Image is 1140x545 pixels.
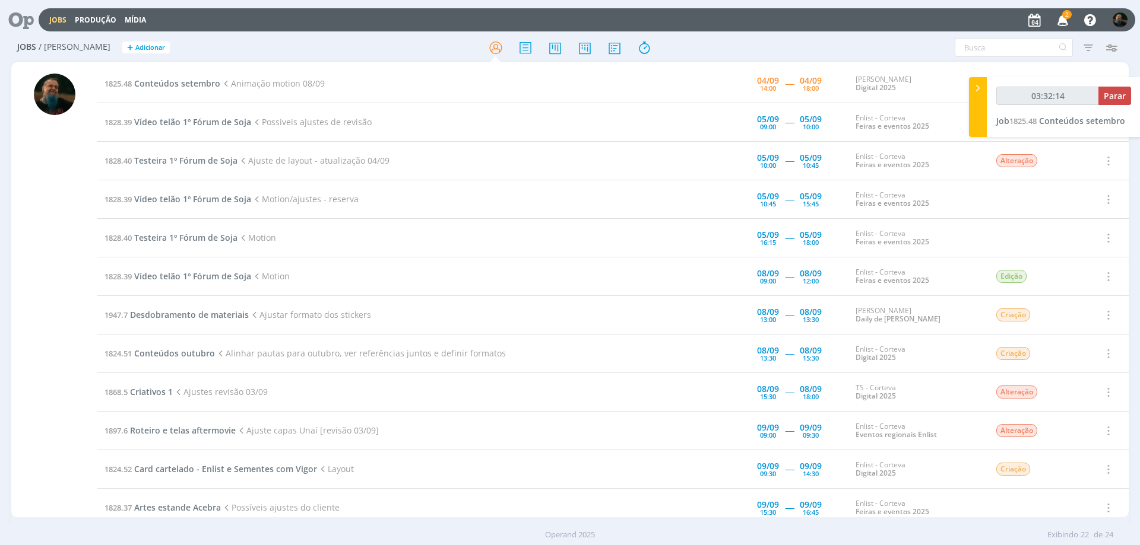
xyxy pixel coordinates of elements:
img: M [1113,12,1128,27]
span: 22 [1081,529,1089,541]
span: ----- [785,193,794,205]
a: 1824.52Card cartelado - Enlist e Sementes com Vigor [104,463,317,474]
div: 05/09 [800,154,822,162]
span: Testeira 1º Fórum de Soja [134,155,237,166]
a: Jobs [49,15,66,25]
span: Ajustar formato dos stickers [249,309,371,320]
div: 08/09 [757,385,779,393]
button: Produção [71,15,120,25]
div: 08/09 [800,308,822,316]
a: Digital 2025 [856,82,896,93]
div: Enlist - Corteva [856,499,978,517]
span: 1868.5 [104,387,128,397]
span: Artes estande Acebra [134,502,221,513]
div: 09:00 [760,432,776,438]
a: Eventos regionais Enlist [856,429,937,439]
div: 05/09 [800,231,822,239]
a: 1828.37Artes estande Acebra [104,502,221,513]
div: 18:00 [803,85,819,91]
div: Enlist - Corteva [856,345,978,362]
span: 1824.51 [104,348,132,359]
div: 14:00 [760,85,776,91]
div: Enlist - Corteva [856,230,978,247]
span: ----- [785,348,794,359]
a: 1824.51Conteúdos outubro [104,348,215,359]
span: Exibindo [1047,529,1078,541]
button: 2 [1050,9,1074,31]
button: Jobs [46,15,70,25]
span: Alteração [996,154,1037,167]
div: Enlist - Corteva [856,461,978,478]
a: Digital 2025 [856,352,896,362]
span: ----- [785,463,794,474]
span: ----- [785,309,794,320]
div: 04/09 [800,77,822,85]
div: 13:30 [803,316,819,323]
span: Alinhar pautas para outubro, ver referências juntos e definir formatos [215,348,506,359]
img: M [34,74,75,115]
div: 05/09 [757,115,779,123]
a: 1828.40Testeira 1º Fórum de Soja [104,155,237,166]
span: Motion [251,270,290,282]
span: Criação [996,463,1030,476]
span: ----- [785,425,794,436]
span: Card cartelado - Enlist e Sementes com Vigor [134,463,317,474]
span: Ajuste de layout - atualização 04/09 [237,155,389,166]
span: Desdobramento de materiais [130,309,249,320]
div: 13:00 [760,316,776,323]
div: 09/09 [800,462,822,470]
span: Vídeo telão 1º Fórum de Soja [134,116,251,128]
a: Feiras e eventos 2025 [856,121,929,131]
span: ----- [785,502,794,513]
span: 2 [1062,10,1072,19]
span: ----- [785,232,794,243]
input: Busca [955,38,1073,57]
div: 09:30 [803,432,819,438]
div: 04/09 [757,77,779,85]
div: 09/09 [757,501,779,509]
div: 09:30 [760,470,776,477]
div: 08/09 [757,346,779,355]
span: Alteração [996,385,1037,399]
div: 08/09 [800,385,822,393]
div: TS - Corteva [856,384,978,401]
div: Enlist - Corteva [856,152,978,170]
div: 09:00 [760,123,776,130]
div: 15:45 [803,200,819,207]
span: 1828.37 [104,502,132,513]
span: Motion/ajustes - reserva [251,193,359,205]
div: 18:00 [803,393,819,400]
button: Parar [1098,87,1131,105]
a: Daily de [PERSON_NAME] [856,314,940,324]
a: Feiras e eventos 2025 [856,275,929,285]
a: Feiras e eventos 2025 [856,506,929,517]
a: Feiras e eventos 2025 [856,160,929,170]
div: 08/09 [757,308,779,316]
button: +Adicionar [122,42,170,54]
span: 1825.48 [1009,116,1037,126]
div: 15:30 [760,509,776,515]
span: 1897.6 [104,425,128,436]
div: 18:00 [803,239,819,246]
span: ----- [785,116,794,128]
div: 09/09 [757,462,779,470]
span: Vídeo telão 1º Fórum de Soja [134,193,251,205]
div: 05/09 [800,115,822,123]
div: 12:00 [803,278,819,284]
span: 1828.39 [104,194,132,205]
button: M [1112,9,1128,30]
div: 09/09 [800,423,822,432]
a: 1828.39Vídeo telão 1º Fórum de Soja [104,270,251,282]
span: 1828.40 [104,232,132,243]
a: 1825.48Conteúdos setembro [104,78,220,89]
div: 08/09 [800,269,822,278]
a: Mídia [125,15,146,25]
span: 1828.40 [104,155,132,166]
span: Conteúdos setembro [1039,115,1125,126]
div: 14:30 [803,470,819,477]
a: 1828.39Vídeo telão 1º Fórum de Soja [104,193,251,205]
span: ----- [785,270,794,282]
span: Motion [237,232,276,243]
div: Enlist - Corteva [856,191,978,208]
a: 1897.6Roteiro e telas aftermovie [104,425,236,436]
